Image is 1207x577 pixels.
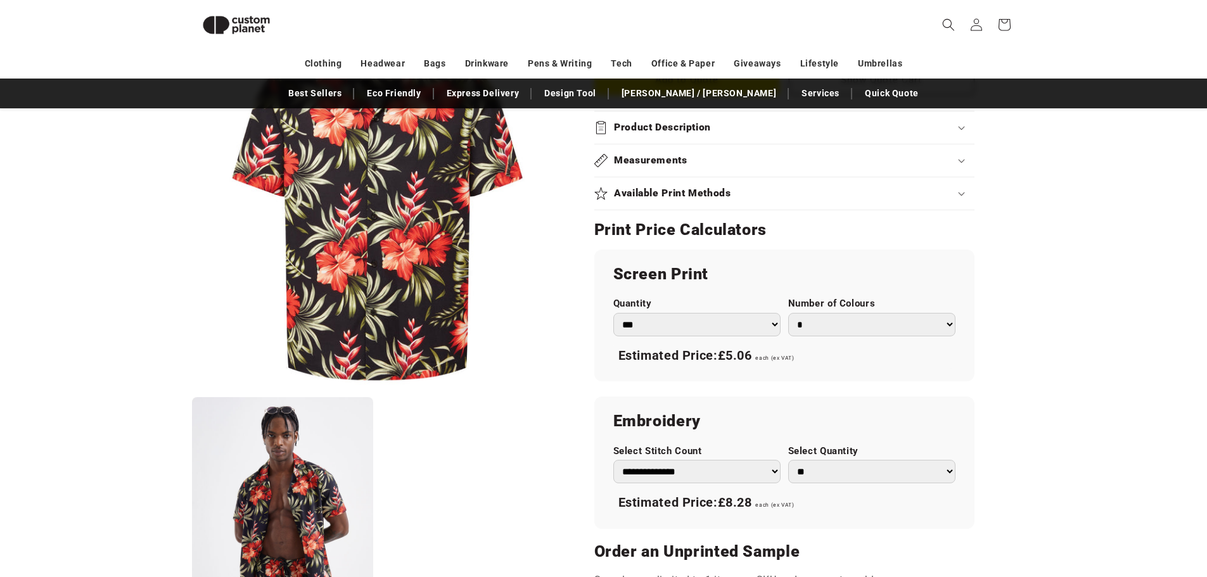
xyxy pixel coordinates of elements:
h2: Product Description [614,121,711,134]
label: Select Stitch Count [613,445,781,457]
div: Estimated Price: [613,490,955,516]
img: Custom Planet [192,5,281,45]
a: Office & Paper [651,53,715,75]
a: Eco Friendly [361,82,427,105]
label: Quantity [613,298,781,310]
a: Umbrellas [858,53,902,75]
h2: Embroidery [613,411,955,431]
summary: Product Description [594,111,974,144]
a: Best Sellers [282,82,348,105]
a: Quick Quote [859,82,925,105]
a: Giveaways [734,53,781,75]
a: Express Delivery [440,82,526,105]
a: Tech [611,53,632,75]
label: Select Quantity [788,445,955,457]
h2: Order an Unprinted Sample [594,542,974,562]
summary: Available Print Methods [594,177,974,210]
h2: Measurements [614,154,687,167]
div: Estimated Price: [613,343,955,369]
h2: Available Print Methods [614,187,731,200]
label: Number of Colours [788,298,955,310]
span: £5.06 [718,348,752,363]
a: Drinkware [465,53,509,75]
span: each (ex VAT) [755,355,794,361]
h2: Screen Print [613,264,955,284]
a: [PERSON_NAME] / [PERSON_NAME] [615,82,782,105]
summary: Search [935,11,962,39]
a: Bags [424,53,445,75]
a: Lifestyle [800,53,839,75]
a: Services [795,82,846,105]
span: £8.28 [718,495,752,510]
span: each (ex VAT) [755,502,794,508]
summary: Measurements [594,144,974,177]
a: Headwear [361,53,405,75]
a: Design Tool [538,82,603,105]
iframe: Chat Widget [995,440,1207,577]
a: Clothing [305,53,342,75]
a: Pens & Writing [528,53,592,75]
h2: Print Price Calculators [594,220,974,240]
